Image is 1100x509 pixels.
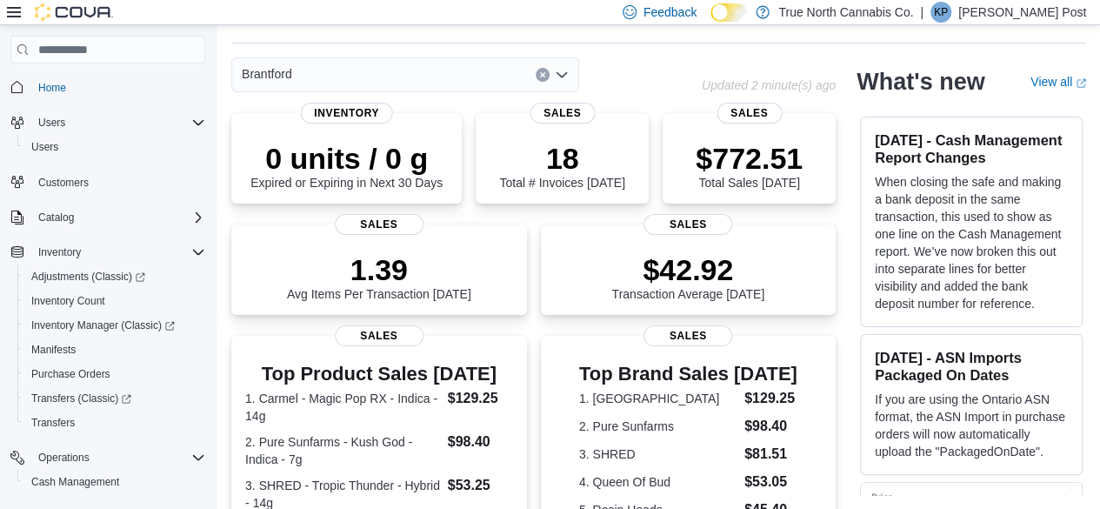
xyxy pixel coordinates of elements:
button: Home [3,74,212,99]
h3: Top Brand Sales [DATE] [579,364,797,385]
button: Transfers [17,411,212,435]
span: Sales [335,325,423,346]
span: Inventory Count [24,291,205,311]
div: Transaction Average [DATE] [611,252,764,301]
span: Users [38,116,65,130]
span: Adjustments (Classic) [24,266,205,287]
button: Operations [3,445,212,470]
a: View allExternal link [1030,75,1086,89]
span: Transfers (Classic) [24,388,205,409]
dd: $129.25 [744,388,797,409]
a: Transfers [24,412,82,433]
p: $772.51 [696,141,803,176]
span: Inventory [38,245,81,259]
dd: $98.40 [448,432,513,452]
dd: $53.25 [448,475,513,496]
button: Customers [3,170,212,195]
dd: $129.25 [448,388,513,409]
a: Users [24,137,65,157]
span: Feedback [643,3,697,21]
div: Expired or Expiring in Next 30 Days [250,141,443,190]
a: Transfers (Classic) [24,388,138,409]
p: Updated 2 minute(s) ago [702,78,836,92]
span: Customers [38,176,89,190]
p: 18 [499,141,624,176]
span: Users [31,112,205,133]
span: Inventory Manager (Classic) [31,318,175,332]
dt: 2. Pure Sunfarms - Kush God - Indica - 7g [245,433,441,468]
button: Inventory [3,240,212,265]
span: Purchase Orders [24,364,205,385]
span: Catalog [38,211,74,224]
span: Manifests [31,343,76,357]
a: Inventory Manager (Classic) [17,313,212,338]
img: Cova [35,3,113,21]
dd: $98.40 [744,416,797,437]
button: Catalog [3,205,212,230]
div: Total # Invoices [DATE] [499,141,624,190]
span: Inventory Manager (Classic) [24,315,205,336]
dd: $53.05 [744,472,797,492]
p: [PERSON_NAME] Post [958,2,1086,23]
p: $42.92 [611,252,764,287]
span: Cash Management [24,472,205,492]
span: Transfers [24,412,205,433]
a: Home [31,77,73,98]
span: Users [24,137,205,157]
p: | [920,2,923,23]
button: Inventory [31,242,88,263]
span: Operations [38,451,90,465]
h3: Top Product Sales [DATE] [245,364,513,385]
input: Dark Mode [710,3,747,22]
span: Customers [31,171,205,193]
span: Purchase Orders [31,367,110,381]
p: When closing the safe and making a bank deposit in the same transaction, this used to show as one... [875,173,1068,312]
button: Inventory Count [17,289,212,313]
button: Manifests [17,338,212,362]
svg: External link [1076,78,1086,89]
span: Inventory [300,103,393,124]
span: Sales [335,214,423,235]
dt: 3. SHRED [579,445,737,463]
a: Inventory Count [24,291,112,311]
span: Catalog [31,207,205,228]
button: Open list of options [555,68,569,82]
span: Adjustments (Classic) [31,270,145,284]
button: Clear input [536,68,550,82]
a: Inventory Manager (Classic) [24,315,182,336]
div: Avg Items Per Transaction [DATE] [287,252,471,301]
span: Transfers (Classic) [31,392,131,405]
a: Cash Management [24,472,126,492]
p: 0 units / 0 g [250,141,443,176]
h3: [DATE] - ASN Imports Packaged On Dates [875,349,1068,384]
span: Sales [643,325,732,346]
button: Users [31,112,72,133]
h2: What's new [857,68,984,96]
a: Customers [31,172,96,193]
p: 1.39 [287,252,471,287]
span: Sales [530,103,595,124]
a: Adjustments (Classic) [17,265,212,289]
button: Cash Management [17,470,212,494]
button: Users [17,135,212,159]
a: Transfers (Classic) [17,386,212,411]
dt: 2. Pure Sunfarms [579,418,737,435]
p: True North Cannabis Co. [778,2,913,23]
button: Catalog [31,207,81,228]
span: Inventory [31,242,205,263]
span: Operations [31,447,205,468]
span: Users [31,140,58,154]
span: Cash Management [31,475,119,489]
a: Purchase Orders [24,364,117,385]
span: Manifests [24,339,205,360]
dt: 1. Carmel - Magic Pop RX - Indica - 14g [245,390,441,425]
dt: 4. Queen Of Bud [579,473,737,491]
a: Adjustments (Classic) [24,266,152,287]
a: Manifests [24,339,83,360]
button: Purchase Orders [17,362,212,386]
button: Operations [31,447,97,468]
span: Sales [717,103,782,124]
button: Users [3,111,212,135]
span: Home [31,76,205,97]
